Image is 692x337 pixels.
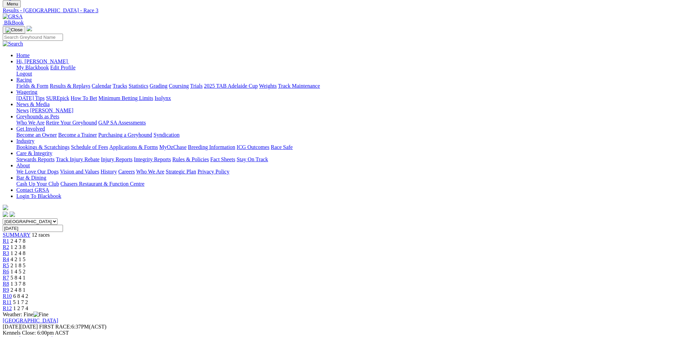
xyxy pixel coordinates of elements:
a: Strategic Plan [166,169,196,174]
a: Minimum Betting Limits [98,95,153,101]
a: R8 [3,281,9,287]
a: Become a Trainer [58,132,97,138]
a: Trials [190,83,203,89]
span: 6:37PM(ACST) [39,324,107,330]
a: R11 [3,299,12,305]
a: Bookings & Scratchings [16,144,69,150]
a: R6 [3,269,9,274]
a: Stay On Track [237,156,268,162]
img: logo-grsa-white.png [3,205,8,210]
div: Greyhounds as Pets [16,120,689,126]
div: Results - [GEOGRAPHIC_DATA] - Race 3 [3,7,689,14]
div: Racing [16,83,689,89]
img: GRSA [3,14,23,20]
a: Racing [16,77,32,83]
a: MyOzChase [159,144,187,150]
a: R4 [3,256,9,262]
a: R1 [3,238,9,244]
a: Fields & Form [16,83,48,89]
a: How To Bet [71,95,97,101]
span: SUMMARY [3,232,30,238]
a: News & Media [16,101,50,107]
img: Close [5,27,22,33]
a: R12 [3,305,12,311]
a: Coursing [169,83,189,89]
div: Care & Integrity [16,156,689,163]
a: History [100,169,117,174]
span: 2 4 7 8 [11,238,26,244]
div: Kennels Close: 6:00pm ACST [3,330,689,336]
a: BlkBook [3,20,24,26]
a: Login To Blackbook [16,193,61,199]
a: My Blackbook [16,65,49,70]
a: Race Safe [271,144,292,150]
img: Fine [33,311,48,318]
span: FIRST RACE: [39,324,71,330]
a: [GEOGRAPHIC_DATA] [3,318,58,323]
a: News [16,107,29,113]
a: GAP SA Assessments [98,120,146,125]
input: Select date [3,225,63,232]
span: 1 2 3 8 [11,244,26,250]
button: Toggle navigation [3,26,25,34]
a: Statistics [129,83,148,89]
a: Applications & Forms [109,144,158,150]
a: Care & Integrity [16,150,52,156]
a: Who We Are [16,120,45,125]
a: Wagering [16,89,37,95]
span: 1 2 7 4 [13,305,28,311]
a: Results & Replays [50,83,90,89]
a: Grading [150,83,167,89]
button: Toggle navigation [3,0,21,7]
a: Track Injury Rebate [56,156,99,162]
div: Bar & Dining [16,181,689,187]
a: Tracks [113,83,127,89]
span: R10 [3,293,12,299]
a: Fact Sheets [210,156,235,162]
a: R5 [3,263,9,268]
a: 2025 TAB Adelaide Cup [204,83,258,89]
a: Edit Profile [50,65,76,70]
span: 5 8 4 1 [11,275,26,281]
a: Who We Are [136,169,164,174]
div: Hi, [PERSON_NAME] [16,65,689,77]
a: Breeding Information [188,144,235,150]
span: 4 2 1 5 [11,256,26,262]
a: Weights [259,83,277,89]
a: Calendar [92,83,111,89]
a: R2 [3,244,9,250]
a: Industry [16,138,34,144]
a: ICG Outcomes [237,144,269,150]
span: 1 2 4 8 [11,250,26,256]
span: 5 1 7 2 [13,299,28,305]
span: 12 races [32,232,50,238]
span: 1 4 5 2 [11,269,26,274]
a: Integrity Reports [134,156,171,162]
img: twitter.svg [10,212,15,217]
a: Become an Owner [16,132,57,138]
a: Get Involved [16,126,45,132]
span: 1 3 7 8 [11,281,26,287]
a: Home [16,52,30,58]
div: Get Involved [16,132,689,138]
a: Isolynx [155,95,171,101]
a: Hi, [PERSON_NAME] [16,58,69,64]
a: R3 [3,250,9,256]
a: Contact GRSA [16,187,49,193]
a: R7 [3,275,9,281]
span: Menu [7,1,18,6]
a: Cash Up Your Club [16,181,59,187]
a: Privacy Policy [197,169,229,174]
span: 2 1 8 5 [11,263,26,268]
a: R9 [3,287,9,293]
a: Vision and Values [60,169,99,174]
img: logo-grsa-white.png [27,26,32,31]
